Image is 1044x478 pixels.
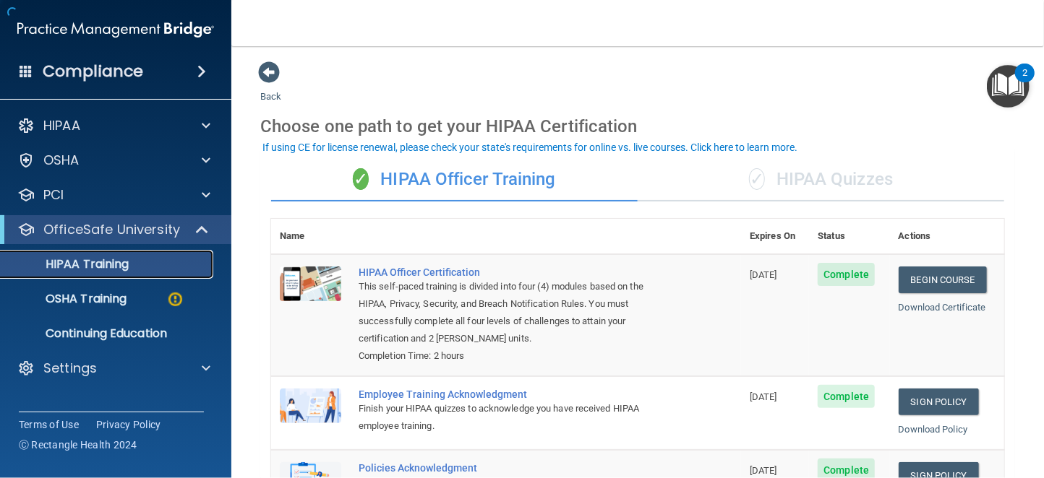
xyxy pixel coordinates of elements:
img: PMB logo [17,15,214,44]
button: Open Resource Center, 2 new notifications [987,65,1030,108]
div: HIPAA Officer Training [271,158,638,201]
span: ✓ [749,168,765,190]
div: Choose one path to get your HIPAA Certification [260,105,1015,147]
p: HIPAA Training [9,257,129,271]
p: PCI [43,186,64,204]
iframe: Drift Widget Chat Controller [795,376,1027,433]
span: [DATE] [750,391,777,402]
p: OfficeSafe University [43,221,180,238]
p: Settings [43,360,97,377]
a: OSHA [17,152,210,169]
th: Expires On [741,219,809,254]
a: HIPAA Officer Certification [359,266,669,278]
button: If using CE for license renewal, please check your state's requirements for online vs. live cours... [260,140,800,155]
a: Terms of Use [19,417,79,432]
a: Settings [17,360,210,377]
a: Download Policy [899,424,968,435]
img: warning-circle.0cc9ac19.png [166,290,184,308]
a: Privacy Policy [96,417,161,432]
div: Finish your HIPAA quizzes to acknowledge you have received HIPAA employee training. [359,400,669,435]
div: If using CE for license renewal, please check your state's requirements for online vs. live cours... [262,142,797,152]
a: Begin Course [899,266,987,293]
div: Completion Time: 2 hours [359,347,669,365]
p: Continuing Education [9,326,207,341]
a: Back [260,74,281,102]
span: [DATE] [750,465,777,476]
a: Download Certificate [899,302,986,313]
span: Ⓒ Rectangle Health 2024 [19,438,137,452]
p: HIPAA [43,117,80,134]
h4: Compliance [43,61,143,82]
th: Name [271,219,350,254]
th: Status [809,219,889,254]
a: OfficeSafe University [17,221,210,238]
div: Policies Acknowledgment [359,462,669,474]
div: This self-paced training is divided into four (4) modules based on the HIPAA, Privacy, Security, ... [359,278,669,347]
span: ✓ [353,168,369,190]
div: 2 [1022,73,1027,92]
a: PCI [17,186,210,204]
a: HIPAA [17,117,210,134]
div: Employee Training Acknowledgment [359,388,669,400]
p: OSHA Training [9,292,127,306]
th: Actions [890,219,1004,254]
div: HIPAA Quizzes [638,158,1004,201]
span: [DATE] [750,269,777,280]
p: OSHA [43,152,80,169]
span: Complete [818,263,875,286]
